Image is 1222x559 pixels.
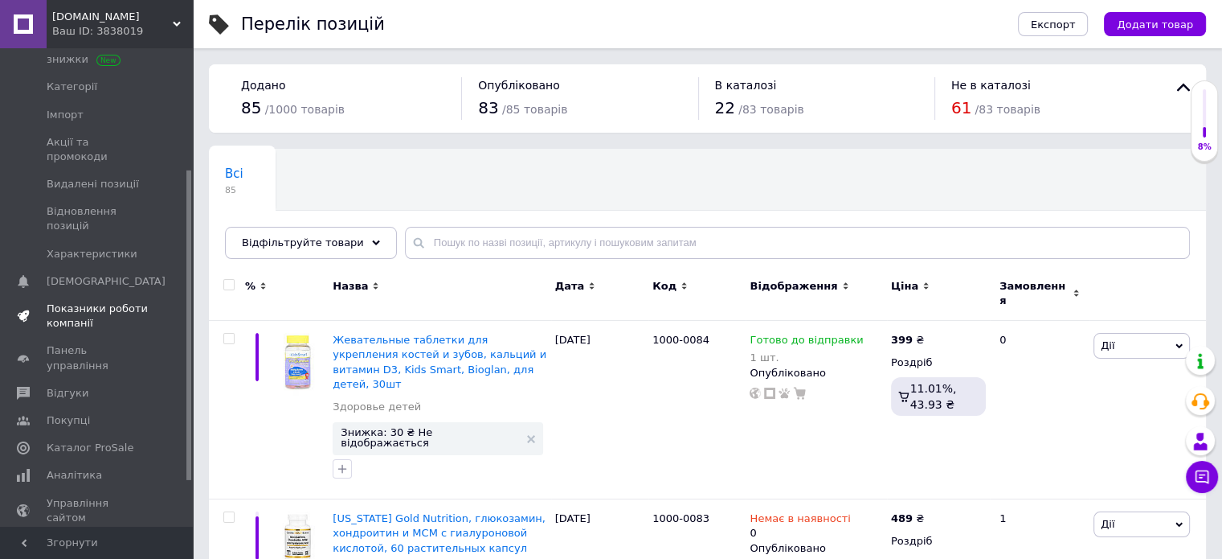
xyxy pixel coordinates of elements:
div: [DATE] [551,321,648,499]
span: % [245,279,255,294]
span: 1000-0083 [652,512,709,524]
span: Відображення [750,279,837,294]
b: 399 [891,334,913,346]
span: Опубліковано [478,79,560,92]
input: Пошук по назві позиції, артикулу і пошуковим запитам [405,227,1190,259]
span: Дата [555,279,585,294]
span: 22 [715,98,735,117]
span: Готово до відправки [750,334,863,351]
span: / 83 товарів [975,103,1040,116]
button: Додати товар [1104,12,1206,36]
span: Замовлення [999,279,1069,308]
span: 85 [225,184,243,196]
span: Відновлення позицій [47,204,149,233]
button: Експорт [1018,12,1089,36]
span: Експорт [1031,18,1076,31]
div: ₴ [891,512,924,526]
span: Додано [241,79,285,92]
div: Роздріб [891,356,986,370]
div: 0 [990,321,1089,499]
span: Імпорт [47,108,84,122]
span: Код [652,279,676,294]
span: / 1000 товарів [265,103,345,116]
span: Дії [1101,339,1114,351]
div: 0 [750,512,850,541]
span: 11.01%, 43.93 ₴ [910,382,957,411]
span: / 85 товарів [502,103,568,116]
span: Каталог ProSale [47,441,133,455]
div: Опубліковано [750,366,882,380]
div: ₴ [891,333,924,347]
div: 1 шт. [750,351,863,364]
span: Аналітика [47,468,102,483]
span: Знижка: 30 ₴ Не відображається [341,427,518,448]
span: Не в каталозі [951,79,1031,92]
span: Дії [1101,518,1114,530]
span: Показники роботи компанії [47,302,149,331]
span: Панель управління [47,343,149,372]
div: Роздріб [891,534,986,549]
span: Всі [225,166,243,181]
span: Категорії [47,80,97,94]
img: Жевательные таблетки для укрепления костей и зубов, кальций и витамин D3, Kids Smart, Bioglan, дл... [273,333,325,397]
span: Акції та промокоди [47,135,149,164]
span: Видалені позиції [47,177,139,191]
span: Управління сайтом [47,496,149,525]
span: 61 [951,98,971,117]
span: Немає в наявності [750,512,850,529]
div: Опубліковано [750,541,882,556]
div: Перелік позицій [241,16,385,33]
span: Додати товар [1117,18,1193,31]
span: 85 [241,98,261,117]
a: [US_STATE] Gold Nutrition, глюкозамин, хондроитин и МСМ с гиалуроновой кислотой, 60 растительных ... [333,512,546,553]
span: [DEMOGRAPHIC_DATA] [47,274,166,289]
a: Здоровье детей [333,400,421,414]
span: 83 [478,98,498,117]
span: Відфільтруйте товари [242,236,364,249]
span: Ціна [891,279,918,294]
button: Чат з покупцем [1186,461,1218,493]
span: Покупці [47,413,90,428]
span: Відгуки [47,386,88,401]
span: Сезонні знижки [47,38,149,67]
div: Ваш ID: 3838019 [52,24,193,39]
span: Характеристики [47,247,137,261]
span: Назва [333,279,368,294]
span: 1000-0084 [652,334,709,346]
span: sokshop.com.ua [52,10,173,24]
span: / 83 товарів [738,103,804,116]
a: Жевательные таблетки для укрепления костей и зубов, кальций и витамин D3, Kids Smart, Bioglan, дл... [333,334,546,390]
span: В каталозі [715,79,777,92]
div: 8% [1191,142,1217,153]
b: 489 [891,512,913,524]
